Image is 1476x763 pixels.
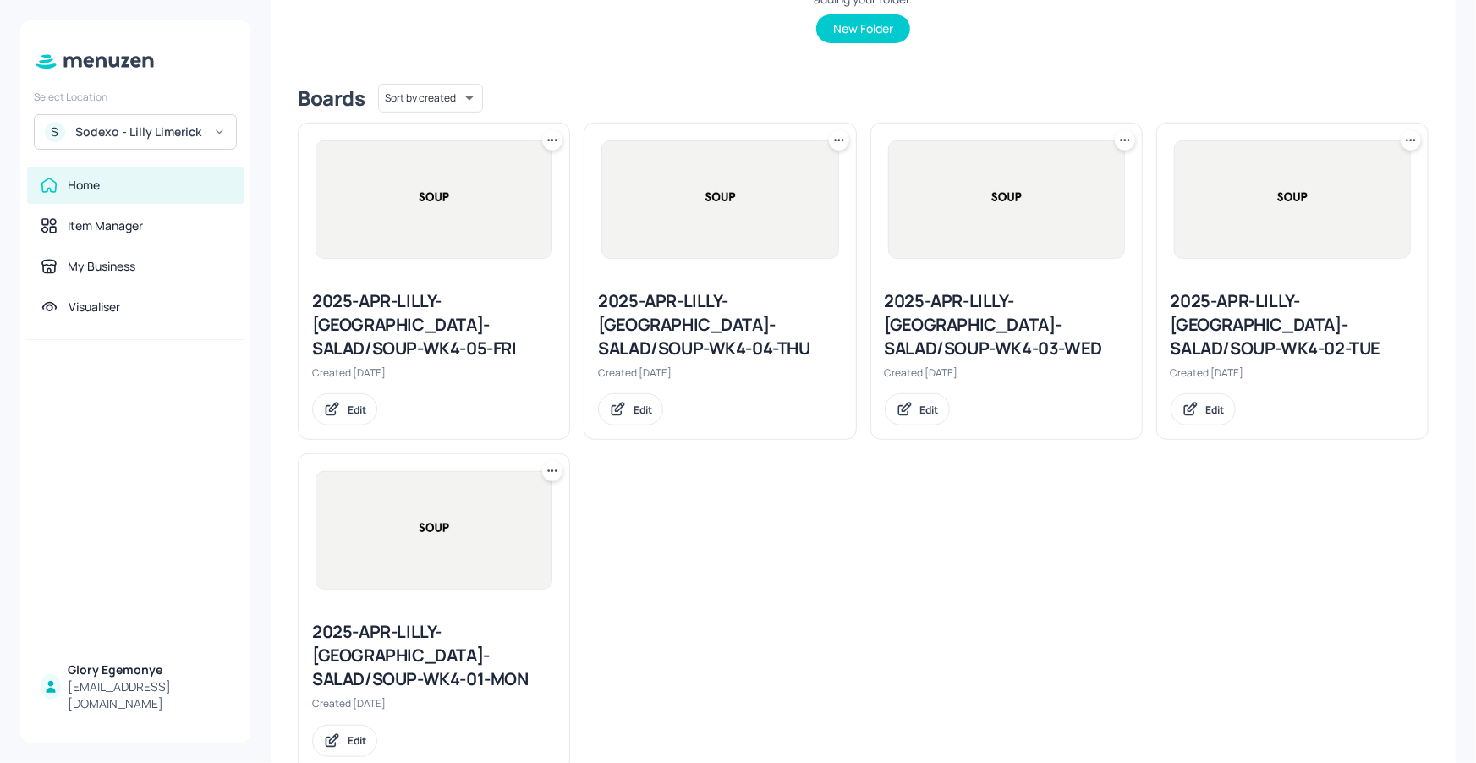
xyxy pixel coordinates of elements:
[312,620,556,691] div: 2025-APR-LILLY-[GEOGRAPHIC_DATA]-SALAD/SOUP-WK4-01-MON
[885,289,1128,360] div: 2025-APR-LILLY-[GEOGRAPHIC_DATA]-SALAD/SOUP-WK4-03-WED
[68,177,100,194] div: Home
[348,403,366,417] div: Edit
[69,299,120,316] div: Visualiser
[1175,141,1410,258] img: 2024-11-26-1732640300218y6l1xrn4wap.jpeg
[1171,289,1414,360] div: 2025-APR-LILLY-[GEOGRAPHIC_DATA]-SALAD/SOUP-WK4-02-TUE
[602,141,837,258] img: 2024-11-26-1732640300218y6l1xrn4wap.jpeg
[598,289,842,360] div: 2025-APR-LILLY-[GEOGRAPHIC_DATA]-SALAD/SOUP-WK4-04-THU
[316,141,551,258] img: 2024-11-26-1732640300218y6l1xrn4wap.jpeg
[634,403,652,417] div: Edit
[68,678,230,712] div: [EMAIL_ADDRESS][DOMAIN_NAME]
[1171,365,1414,380] div: Created [DATE].
[885,365,1128,380] div: Created [DATE].
[598,365,842,380] div: Created [DATE].
[68,258,135,275] div: My Business
[312,289,556,360] div: 2025-APR-LILLY-[GEOGRAPHIC_DATA]-SALAD/SOUP-WK4-05-FRI
[889,141,1124,258] img: 2024-11-26-1732640300218y6l1xrn4wap.jpeg
[378,81,483,115] div: Sort by created
[75,124,203,140] div: Sodexo - Lilly Limerick
[316,472,551,589] img: 2024-11-26-1732640300218y6l1xrn4wap.jpeg
[34,90,237,104] div: Select Location
[920,403,939,417] div: Edit
[348,733,366,748] div: Edit
[298,85,365,112] div: Boards
[312,365,556,380] div: Created [DATE].
[45,122,65,142] div: S
[1206,403,1225,417] div: Edit
[816,14,910,43] button: New Folder
[68,661,230,678] div: Glory Egemonye
[68,217,143,234] div: Item Manager
[312,696,556,711] div: Created [DATE].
